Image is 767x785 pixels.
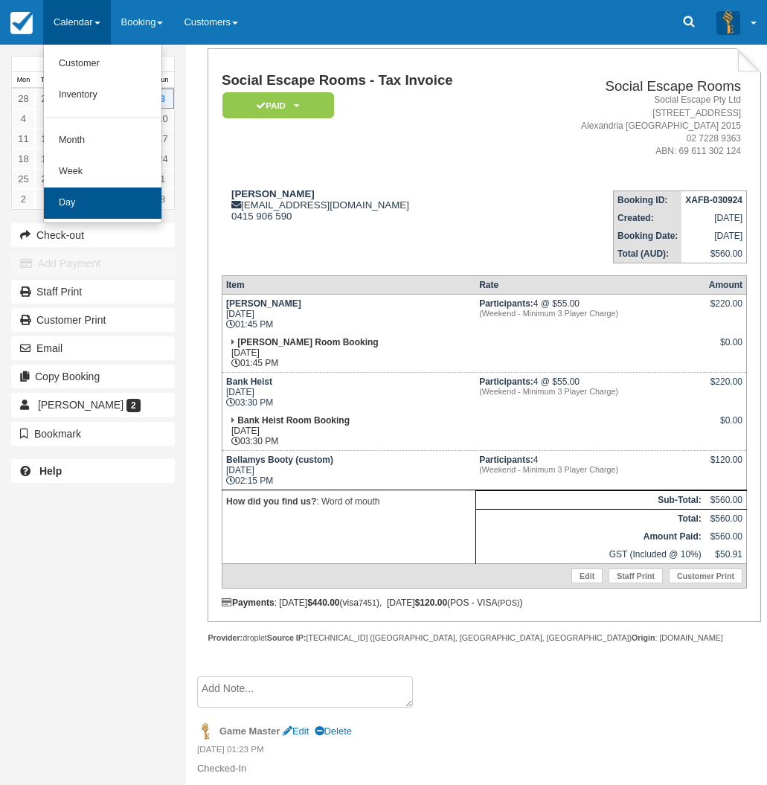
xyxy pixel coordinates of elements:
a: Staff Print [609,568,663,583]
a: 24 [151,149,174,169]
small: 7451 [359,598,376,607]
strong: [PERSON_NAME] [231,188,315,199]
a: Edit [283,725,309,737]
td: GST (Included @ 10%) [475,545,705,564]
em: [DATE] 01:23 PM [197,743,750,760]
span: 2 [126,399,141,412]
a: Paid [222,92,329,119]
button: Email [11,336,175,360]
a: 4 [12,109,35,129]
small: (POS) [497,598,519,607]
th: Item [222,276,475,295]
a: [PERSON_NAME] 2 [11,393,175,417]
strong: Bank Heist Room Booking [237,415,350,426]
th: Mon [12,72,35,89]
a: Customer [44,48,161,80]
em: (Weekend - Minimum 3 Player Charge) [479,387,702,396]
td: [DATE] 03:30 PM [222,411,475,451]
a: 17 [151,129,174,149]
td: [DATE] 01:45 PM [222,295,475,334]
th: Sub-Total: [475,491,705,510]
strong: Participants [479,377,533,387]
a: 28 [12,89,35,109]
strong: Provider: [208,633,243,642]
a: 10 [151,109,174,129]
address: Social Escape Pty Ltd [STREET_ADDRESS] Alexandria [GEOGRAPHIC_DATA] 2015 02 7228 9363 ABN: 69 611... [529,94,741,158]
ul: Calendar [43,45,162,223]
a: Help [11,459,175,483]
div: $220.00 [709,377,742,399]
strong: Game Master [219,725,280,737]
strong: $120.00 [415,597,447,608]
td: [DATE] 02:15 PM [222,451,475,490]
td: [DATE] [681,227,746,245]
div: : [DATE] (visa ), [DATE] (POS - VISA ) [222,597,747,608]
th: Amount Paid: [475,528,705,545]
a: 29 [35,89,58,109]
div: $0.00 [709,337,742,359]
a: 25 [12,169,35,189]
td: 4 @ $55.00 [475,295,705,334]
p: Checked-In [197,762,750,776]
h1: Social Escape Rooms - Tax Invoice [222,73,523,89]
th: Amount [705,276,747,295]
a: 3 [35,189,58,209]
strong: Source IP: [267,633,307,642]
td: [DATE] 03:30 PM [222,373,475,412]
strong: Origin [632,633,655,642]
strong: How did you find us? [226,496,316,507]
td: $560.00 [681,245,746,263]
th: Tue [35,72,58,89]
a: Inventory [44,80,161,111]
img: A3 [716,10,740,34]
div: $220.00 [709,298,742,321]
a: 8 [151,189,174,209]
a: 18 [12,149,35,169]
th: Booking Date: [613,227,681,245]
a: 26 [35,169,58,189]
em: Paid [222,92,334,118]
strong: Participants [479,298,533,309]
a: 3 [151,89,174,109]
strong: Payments [222,597,275,608]
strong: Bank Heist [226,377,272,387]
em: (Weekend - Minimum 3 Player Charge) [479,465,702,474]
strong: [PERSON_NAME] [226,298,301,309]
a: Day [44,188,161,219]
a: Customer Print [11,308,175,332]
em: (Weekend - Minimum 3 Player Charge) [479,309,702,318]
b: Help [39,465,62,477]
span: [PERSON_NAME] [38,399,123,411]
a: Delete [315,725,352,737]
a: 12 [35,129,58,149]
button: Check-out [11,223,175,247]
td: 4 @ $55.00 [475,373,705,412]
th: Sun [151,72,174,89]
td: 4 [475,451,705,490]
div: $120.00 [709,455,742,477]
td: $560.00 [705,528,747,545]
a: Month [44,125,161,156]
td: $560.00 [705,510,747,528]
th: Created: [613,209,681,227]
td: $50.91 [705,545,747,564]
div: droplet [TECHNICAL_ID] ([GEOGRAPHIC_DATA], [GEOGRAPHIC_DATA], [GEOGRAPHIC_DATA]) : [DOMAIN_NAME] [208,632,760,644]
a: 1 [151,169,174,189]
strong: XAFB-030924 [685,195,742,205]
div: $0.00 [709,415,742,438]
td: $560.00 [705,491,747,510]
a: Edit [571,568,603,583]
div: [EMAIL_ADDRESS][DOMAIN_NAME] 0415 906 590 [222,188,523,222]
strong: Bellamys Booty (custom) [226,455,333,465]
a: Week [44,156,161,188]
p: : Word of mouth [226,494,472,509]
a: 19 [35,149,58,169]
th: Rate [475,276,705,295]
td: [DATE] [681,209,746,227]
a: 5 [35,109,58,129]
a: 2 [12,189,35,209]
td: [DATE] 01:45 PM [222,333,475,373]
th: Total: [475,510,705,528]
button: Copy Booking [11,365,175,388]
strong: [PERSON_NAME] Room Booking [237,337,378,347]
